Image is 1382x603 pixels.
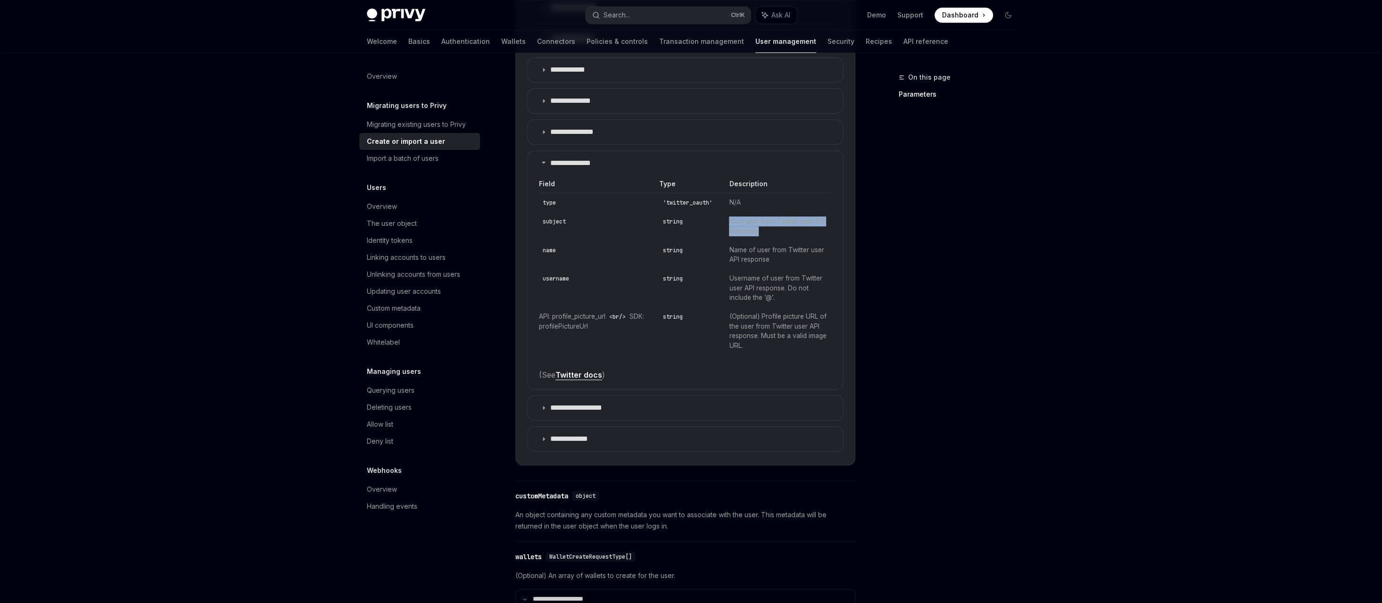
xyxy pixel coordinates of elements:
div: Deleting users [367,402,412,413]
h5: Webhooks [367,465,402,476]
div: Overview [367,201,397,212]
th: Description [723,179,832,193]
div: Updating user accounts [367,286,441,297]
th: Field [539,179,653,193]
span: An object containing any custom metadata you want to associate with the user. This metadata will ... [515,509,855,532]
div: customMetadata [515,491,568,501]
span: Dashboard [942,10,978,20]
div: Identity tokens [367,235,413,246]
a: Custom metadata [359,300,480,317]
code: string [659,217,687,226]
div: wallets [515,552,542,562]
div: Querying users [367,385,414,396]
a: Deny list [359,433,480,450]
div: Overview [367,71,397,82]
a: Overview [359,481,480,498]
div: The user object [367,218,417,229]
div: Handling events [367,501,417,512]
th: Type [653,179,722,193]
div: Overview [367,484,397,495]
a: API reference [903,30,948,53]
td: ID of user from Twitter user API response. [723,212,832,240]
div: Deny list [367,436,393,447]
a: Deleting users [359,399,480,416]
div: UI components [367,320,414,331]
a: Security [828,30,854,53]
td: Name of user from Twitter user API response [723,240,832,269]
a: Authentication [441,30,490,53]
div: Unlinking accounts from users [367,269,460,280]
td: Username of user from Twitter user API response. Do not include the ’@’. [723,269,832,307]
a: Create or import a user [359,133,480,150]
a: Dashboard [935,8,993,23]
h5: Managing users [367,366,421,377]
a: Handling events [359,498,480,515]
h5: Users [367,182,386,193]
a: Twitter docs [555,370,602,380]
span: Ctrl K [731,11,745,19]
code: string [659,274,687,283]
span: WalletCreateRequestType[] [549,553,632,561]
a: Connectors [537,30,575,53]
div: Create or import a user [367,136,445,147]
a: Allow list [359,416,480,433]
span: (Optional) An array of wallets to create for the user. [515,570,855,581]
a: Querying users [359,382,480,399]
a: UI components [359,317,480,334]
a: User management [755,30,816,53]
div: Allow list [367,419,393,430]
span: Ask AI [771,10,790,20]
td: N/A [723,193,832,212]
button: Ask AI [755,7,797,24]
a: Whitelabel [359,334,480,351]
a: Demo [867,10,886,20]
a: Recipes [866,30,892,53]
td: API: profile_picture_url SDK: profilePictureUrl [539,307,653,355]
a: Updating user accounts [359,283,480,300]
a: Parameters [899,87,1023,102]
h5: Migrating users to Privy [367,100,447,111]
button: Search...CtrlK [586,7,751,24]
span: On this page [908,72,951,83]
code: <br/> [605,312,629,322]
code: username [539,274,573,283]
div: Migrating existing users to Privy [367,119,466,130]
td: (Optional) Profile picture URL of the user from Twitter user API response. Must be a valid image ... [723,307,832,355]
span: (See ) [539,368,832,381]
a: The user object [359,215,480,232]
code: string [659,312,687,322]
code: name [539,246,560,255]
a: Support [897,10,923,20]
span: object [576,492,596,500]
a: Linking accounts to users [359,249,480,266]
a: Wallets [501,30,526,53]
code: subject [539,217,570,226]
div: Whitelabel [367,337,400,348]
a: Transaction management [659,30,744,53]
code: type [539,198,560,207]
div: Custom metadata [367,303,421,314]
code: string [659,246,687,255]
div: Import a batch of users [367,153,439,164]
a: Welcome [367,30,397,53]
a: Migrating existing users to Privy [359,116,480,133]
a: Basics [408,30,430,53]
img: dark logo [367,8,425,22]
details: **** **** ****FieldTypeDescriptiontype'twitter_oauth'N/AsubjectstringID of user from Twitter user... [527,150,844,390]
button: Toggle dark mode [1001,8,1016,23]
a: Unlinking accounts from users [359,266,480,283]
div: Linking accounts to users [367,252,446,263]
a: Overview [359,198,480,215]
a: Identity tokens [359,232,480,249]
a: Policies & controls [587,30,648,53]
div: Search... [604,9,630,21]
code: 'twitter_oauth' [659,198,716,207]
a: Overview [359,68,480,85]
a: Import a batch of users [359,150,480,167]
